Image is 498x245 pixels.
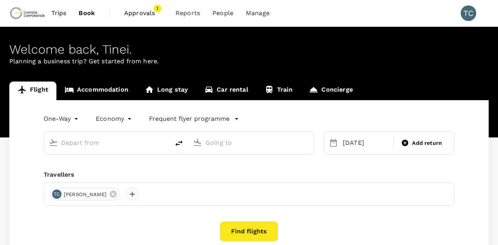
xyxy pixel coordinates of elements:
a: Accommodation [56,82,137,100]
button: Open [309,142,310,143]
div: [DATE] [340,135,392,151]
span: Book [79,9,95,18]
input: Going to [205,137,298,149]
span: [PERSON_NAME] [59,191,111,198]
a: Flight [9,82,56,100]
span: People [212,9,233,18]
div: One-Way [44,113,80,125]
input: Depart from [61,137,153,149]
div: TC [461,5,476,21]
button: delete [170,134,188,153]
span: Reports [175,9,200,18]
div: Economy [96,113,133,125]
span: Approvals [124,9,163,18]
div: Travellers [44,170,454,179]
div: TC [52,189,61,199]
button: Frequent flyer programme [149,114,239,123]
a: Train [256,82,301,100]
span: Trips [51,9,67,18]
img: Chrysos Corporation [9,5,45,22]
div: TC[PERSON_NAME] [50,188,120,200]
button: Open [164,142,166,143]
p: Planning a business trip? Get started from here. [9,57,489,66]
a: Car rental [196,82,256,100]
div: Welcome back , Tinei . [9,42,489,57]
a: Long stay [137,82,196,100]
span: Manage [246,9,270,18]
button: Find flights [220,221,278,242]
span: Add return [412,139,442,147]
span: 1 [154,5,161,12]
p: Frequent flyer programme [149,114,230,123]
a: Concierge [301,82,361,100]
